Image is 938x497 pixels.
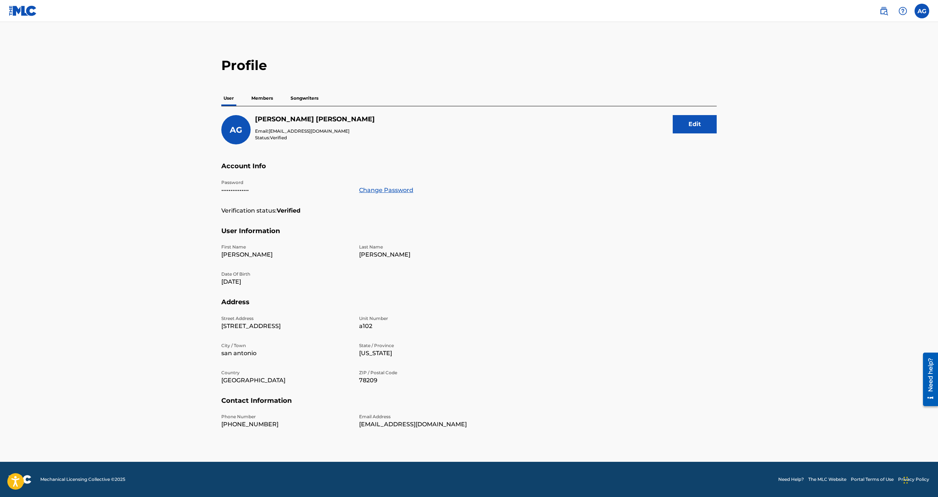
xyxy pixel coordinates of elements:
[359,244,488,250] p: Last Name
[359,315,488,322] p: Unit Number
[40,476,125,483] span: Mechanical Licensing Collective © 2025
[221,271,350,277] p: Date Of Birth
[221,206,277,215] p: Verification status:
[221,397,717,414] h5: Contact Information
[255,115,375,124] h5: Abraham Gomez
[221,186,350,195] p: •••••••••••••••
[221,376,350,385] p: [GEOGRAPHIC_DATA]
[221,227,717,244] h5: User Information
[288,91,321,106] p: Songwriters
[221,277,350,286] p: [DATE]
[359,186,413,195] a: Change Password
[778,476,804,483] a: Need Help?
[221,91,236,106] p: User
[221,413,350,420] p: Phone Number
[221,420,350,429] p: [PHONE_NUMBER]
[359,420,488,429] p: [EMAIL_ADDRESS][DOMAIN_NAME]
[359,250,488,259] p: [PERSON_NAME]
[808,476,846,483] a: The MLC Website
[915,4,929,18] div: User Menu
[9,475,32,484] img: logo
[270,135,287,140] span: Verified
[269,128,350,134] span: [EMAIL_ADDRESS][DOMAIN_NAME]
[359,369,488,376] p: ZIP / Postal Code
[898,7,907,15] img: help
[221,369,350,376] p: Country
[277,206,300,215] strong: Verified
[359,342,488,349] p: State / Province
[895,4,910,18] div: Help
[249,91,275,106] p: Members
[904,469,908,491] div: Drag
[255,128,375,135] p: Email:
[255,135,375,141] p: Status:
[9,5,37,16] img: MLC Logo
[221,315,350,322] p: Street Address
[359,349,488,358] p: [US_STATE]
[221,57,717,74] h2: Profile
[901,462,938,497] iframe: Chat Widget
[221,162,717,179] h5: Account Info
[221,244,350,250] p: First Name
[851,476,894,483] a: Portal Terms of Use
[876,4,891,18] a: Public Search
[230,125,242,135] span: AG
[359,376,488,385] p: 78209
[221,322,350,331] p: [STREET_ADDRESS]
[879,7,888,15] img: search
[221,349,350,358] p: san antonio
[359,322,488,331] p: a102
[221,342,350,349] p: City / Town
[221,250,350,259] p: [PERSON_NAME]
[221,298,717,315] h5: Address
[673,115,717,133] button: Edit
[898,476,929,483] a: Privacy Policy
[917,349,938,409] iframe: Resource Center
[359,413,488,420] p: Email Address
[221,179,350,186] p: Password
